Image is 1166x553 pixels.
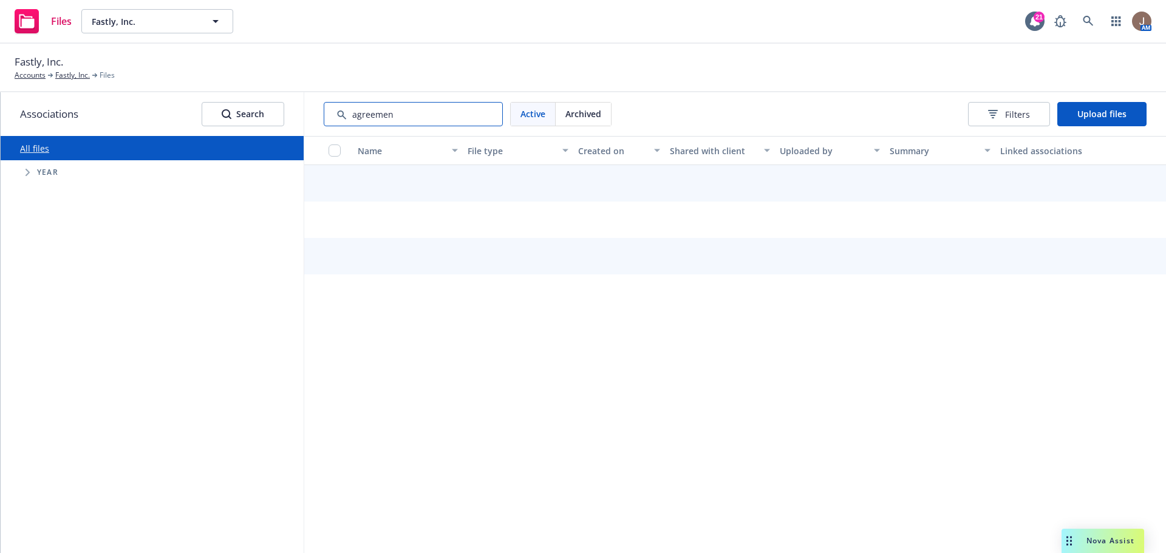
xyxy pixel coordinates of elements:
[573,136,665,165] button: Created on
[968,102,1050,126] button: Filters
[100,70,115,81] span: Files
[1132,12,1151,31] img: photo
[665,136,775,165] button: Shared with client
[81,9,233,33] button: Fastly, Inc.
[565,107,601,120] span: Archived
[578,144,647,157] div: Created on
[92,15,197,28] span: Fastly, Inc.
[324,102,503,126] input: Search by keyword...
[1062,529,1144,553] button: Nova Assist
[51,16,72,26] span: Files
[1104,9,1128,33] a: Switch app
[520,107,545,120] span: Active
[37,169,58,176] span: Year
[1034,12,1045,22] div: 21
[1086,535,1134,546] span: Nova Assist
[463,136,573,165] button: File type
[670,144,757,157] div: Shared with client
[202,102,284,126] button: SearchSearch
[988,108,1030,121] span: Filters
[329,144,341,157] input: Select all
[222,109,231,119] svg: Search
[20,106,78,122] span: Associations
[1057,102,1147,126] button: Upload files
[1076,9,1100,33] a: Search
[1062,529,1077,553] div: Drag to move
[1,160,304,185] div: Tree Example
[1048,9,1072,33] a: Report a Bug
[20,143,49,154] a: All files
[468,144,554,157] div: File type
[353,136,463,165] button: Name
[222,103,264,126] div: Search
[1077,108,1127,120] span: Upload files
[885,136,995,165] button: Summary
[780,144,867,157] div: Uploaded by
[15,54,63,70] span: Fastly, Inc.
[995,136,1105,165] button: Linked associations
[890,144,977,157] div: Summary
[358,144,445,157] div: Name
[775,136,885,165] button: Uploaded by
[1005,108,1030,121] span: Filters
[10,4,77,38] a: Files
[1000,144,1100,157] div: Linked associations
[15,70,46,81] a: Accounts
[55,70,90,81] a: Fastly, Inc.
